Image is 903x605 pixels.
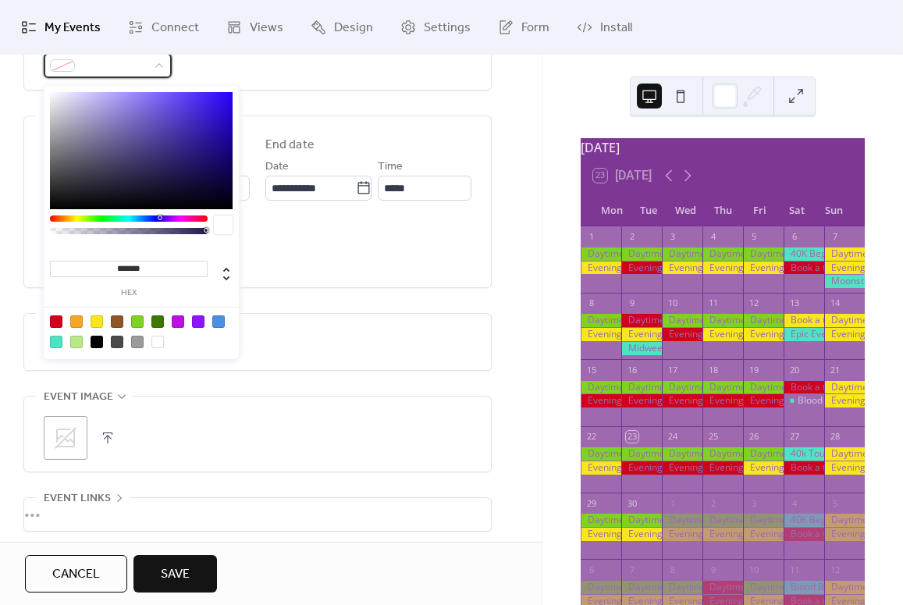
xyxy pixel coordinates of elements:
button: Save [133,555,217,593]
span: Views [250,19,283,37]
div: #4A4A4A [111,336,123,348]
div: Daytime table [621,447,662,461]
div: [DATE] [581,138,865,157]
div: #BD10E0 [172,315,184,328]
span: Event links [44,489,111,508]
div: 12 [829,564,841,575]
div: Evening table [621,262,662,275]
div: 6 [585,564,597,575]
div: 17 [667,364,678,375]
a: Views [215,6,295,48]
div: Midweek Masters [621,342,662,355]
div: Daytime table [824,514,865,527]
div: Daytime table [662,314,702,327]
div: 3 [748,497,759,509]
div: 16 [626,364,638,375]
div: Book a table [784,262,824,275]
span: Design [334,19,373,37]
div: Evening table [702,528,743,541]
div: Evening table [743,328,784,341]
a: Settings [389,6,482,48]
div: Evening table [824,461,865,475]
div: 8 [667,564,678,575]
div: 27 [788,431,800,443]
div: Evening table [662,394,702,407]
div: Daytime table [743,581,784,594]
div: Tue [631,195,667,226]
div: Evening table [743,461,784,475]
div: 9 [626,297,638,309]
a: Install [565,6,644,48]
a: Connect [116,6,211,48]
a: Design [299,6,385,48]
span: Time [378,158,403,176]
div: #B8E986 [70,336,83,348]
div: Daytime table [581,381,621,394]
a: My Events [9,6,112,48]
div: Sun [816,195,852,226]
div: Evening table [824,328,865,341]
div: Daytime table [824,447,865,461]
div: Evening table [621,461,662,475]
div: Evening table [662,461,702,475]
div: #000000 [91,336,103,348]
div: Evening table [621,328,662,341]
div: #F8E71C [91,315,103,328]
div: 28 [829,431,841,443]
div: #9013FE [192,315,204,328]
div: Evening table [702,328,743,341]
div: 11 [707,297,719,309]
div: Evening table [581,528,621,541]
div: Book a table [784,528,824,541]
div: 19 [748,364,759,375]
div: Daytime table [702,514,743,527]
div: Mon [593,195,630,226]
div: Thu [704,195,741,226]
span: My Events [44,19,101,37]
div: Daytime table [662,381,702,394]
div: Daytime table [824,581,865,594]
div: Daytime table [581,247,621,261]
div: Evening table [702,394,743,407]
div: Evening table [702,461,743,475]
div: Evening table [581,394,621,407]
div: Evening table [702,262,743,275]
div: ••• [24,498,491,531]
div: 1 [585,231,597,243]
div: Daytime table [824,314,865,327]
div: Blood Bowl Tournament [784,581,824,594]
div: #7ED321 [131,315,144,328]
div: 26 [748,431,759,443]
div: Daytime table [581,514,621,527]
span: Date [265,158,289,176]
div: 7 [626,564,638,575]
div: Evening table [662,262,702,275]
div: #FFFFFF [151,336,164,348]
div: Daytime table [581,581,621,594]
div: 9 [707,564,719,575]
div: 14 [829,297,841,309]
div: Wed [667,195,704,226]
div: Evening table [662,528,702,541]
div: Daytime table [621,247,662,261]
div: Daytime table [662,447,702,461]
div: #D0021B [50,315,62,328]
div: Daytime table [743,314,784,327]
div: Evening table [581,461,621,475]
div: 2 [707,497,719,509]
div: 8 [585,297,597,309]
div: Evening table [743,528,784,541]
div: Daytime table [702,381,743,394]
div: Daytime table [621,381,662,394]
div: End date [265,136,315,155]
div: Daytime table [621,581,662,594]
a: Form [486,6,561,48]
div: Evening table [824,394,865,407]
div: Evening table [621,394,662,407]
div: 3 [667,231,678,243]
div: 2 [626,231,638,243]
div: 6 [788,231,800,243]
div: ; [44,416,87,460]
button: Cancel [25,555,127,593]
